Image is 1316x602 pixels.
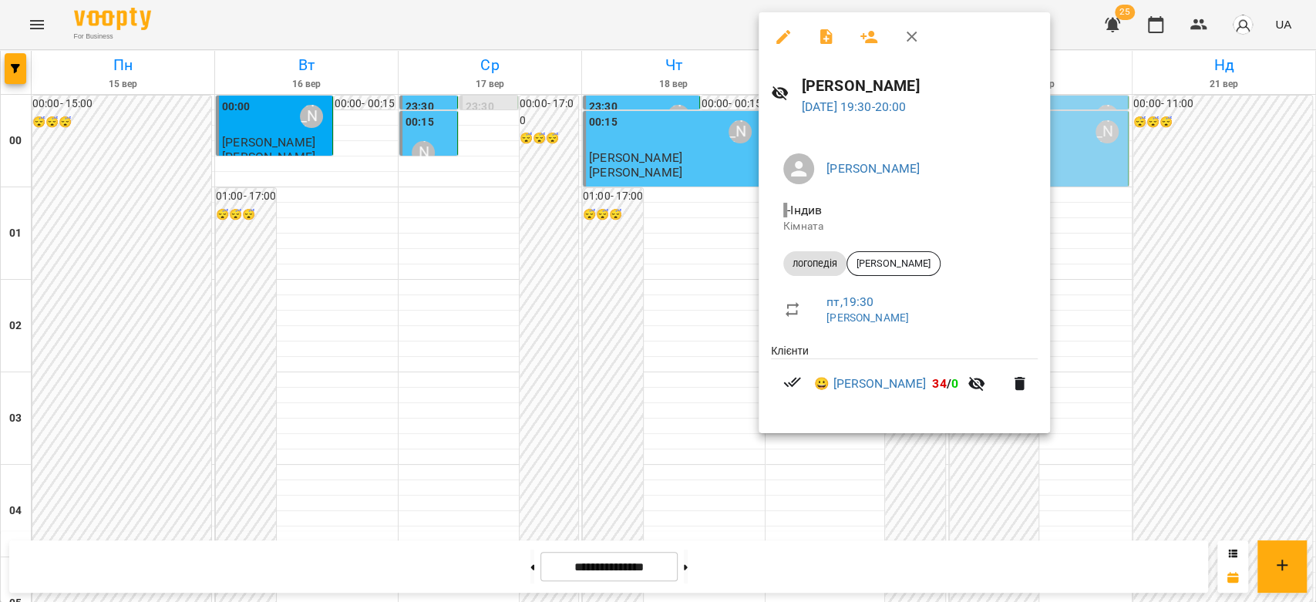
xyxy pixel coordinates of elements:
a: 😀 [PERSON_NAME] [814,375,926,393]
h6: [PERSON_NAME] [802,74,1038,98]
a: [PERSON_NAME] [826,161,920,176]
ul: Клієнти [771,343,1038,415]
a: [DATE] 19:30-20:00 [802,99,907,114]
p: Кімната [783,219,1025,234]
a: пт , 19:30 [826,294,873,309]
span: - Індив [783,203,825,217]
span: 34 [932,376,946,391]
b: / [932,376,958,391]
a: [PERSON_NAME] [826,311,909,324]
span: [PERSON_NAME] [847,257,940,271]
span: 0 [951,376,958,391]
svg: Візит сплачено [783,373,802,392]
div: [PERSON_NAME] [846,251,941,276]
span: логопедія [783,257,846,271]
